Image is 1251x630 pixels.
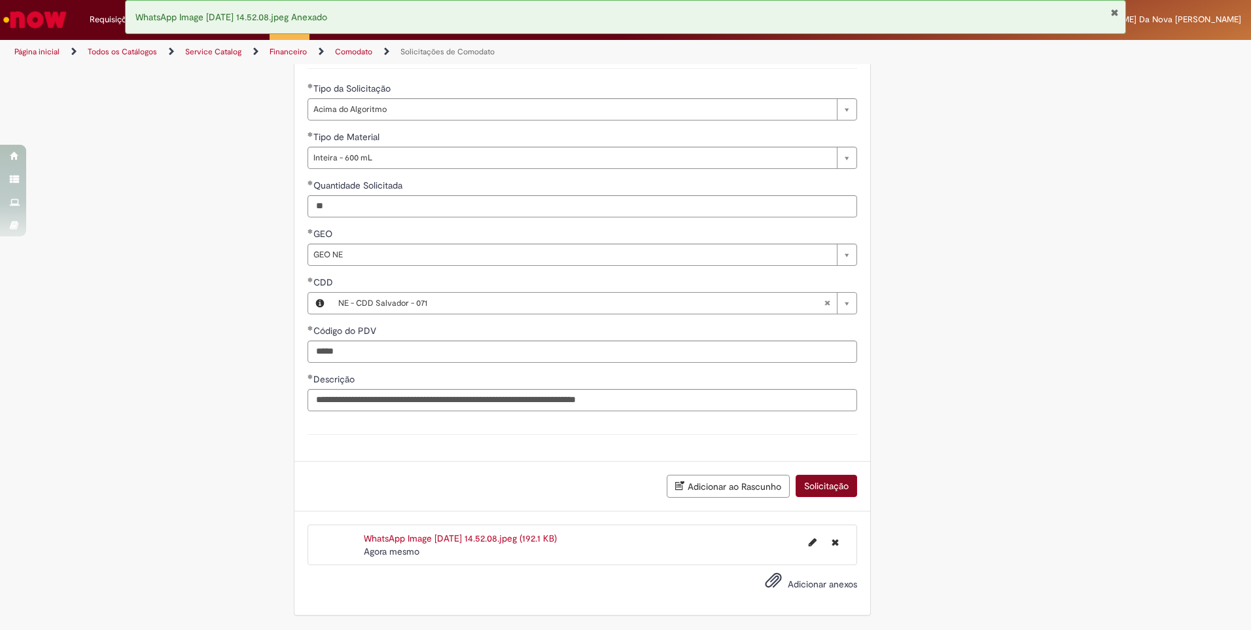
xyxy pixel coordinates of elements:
[308,341,857,363] input: Código do PDV
[400,46,495,57] a: Solicitações de Comodato
[817,293,837,314] abbr: Limpar campo CDD
[313,131,382,143] span: Tipo de Material
[1110,7,1119,18] button: Fechar Notificação
[135,11,327,23] span: WhatsApp Image [DATE] 14.52.08.jpeg Anexado
[313,83,393,94] span: Tipo da Solicitação
[185,46,241,57] a: Service Catalog
[332,293,856,314] a: NE - CDD Salvador - 071Limpar campo CDD
[308,195,857,217] input: Quantidade Solicitada
[364,546,419,557] time: 01/10/2025 10:43:19
[788,578,857,590] span: Adicionar anexos
[667,475,790,498] button: Adicionar ao Rascunho
[308,293,332,314] button: CDD, Visualizar este registro NE - CDD Salvador - 071
[364,532,557,544] a: WhatsApp Image [DATE] 14.52.08.jpeg (192.1 KB)
[313,99,830,120] span: Acima do Algoritmo
[308,389,857,411] input: Descrição
[308,374,313,379] span: Obrigatório Preenchido
[308,277,313,282] span: Obrigatório Preenchido
[1070,14,1241,25] span: [PERSON_NAME] Da Nova [PERSON_NAME]
[762,568,785,599] button: Adicionar anexos
[88,46,157,57] a: Todos os Catálogos
[796,475,857,497] button: Solicitação
[308,325,313,331] span: Obrigatório Preenchido
[313,147,830,168] span: Inteira - 600 mL
[90,13,135,26] span: Requisições
[313,179,405,191] span: Quantidade Solicitada
[308,83,313,88] span: Obrigatório Preenchido
[313,228,335,240] span: GEO
[313,244,830,265] span: GEO NE
[313,276,336,288] span: Necessários - CDD
[313,373,357,385] span: Descrição
[335,46,372,57] a: Comodato
[313,325,379,337] span: Código do PDV
[308,229,313,234] span: Obrigatório Preenchido
[1,7,69,33] img: ServiceNow
[308,132,313,137] span: Obrigatório Preenchido
[270,46,307,57] a: Financeiro
[801,532,824,553] button: Editar nome de arquivo WhatsApp Image 2025-09-30 at 14.52.08.jpeg
[824,532,847,553] button: Excluir WhatsApp Image 2025-09-30 at 14.52.08.jpeg
[338,293,824,314] span: NE - CDD Salvador - 071
[14,46,60,57] a: Página inicial
[308,180,313,185] span: Obrigatório Preenchido
[364,546,419,557] span: Agora mesmo
[10,40,824,64] ul: Trilhas de página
